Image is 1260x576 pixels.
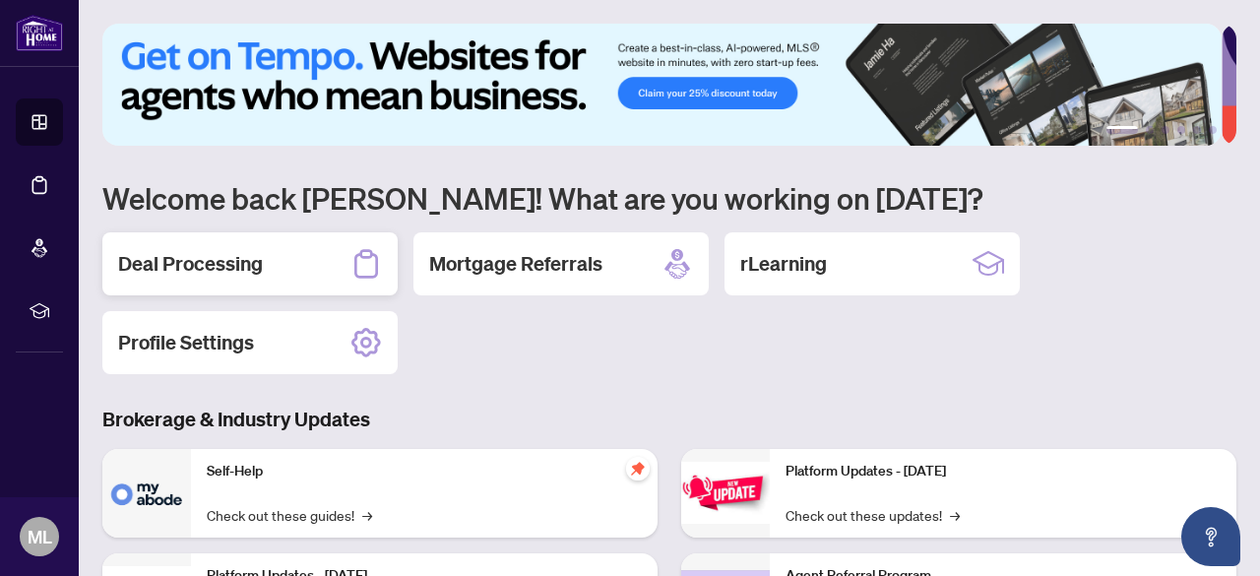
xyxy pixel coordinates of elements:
[207,461,642,482] p: Self-Help
[786,504,960,526] a: Check out these updates!→
[626,457,650,480] span: pushpin
[102,24,1222,146] img: Slide 0
[362,504,372,526] span: →
[118,329,254,356] h2: Profile Settings
[1193,126,1201,134] button: 5
[207,504,372,526] a: Check out these guides!→
[1162,126,1169,134] button: 3
[786,461,1221,482] p: Platform Updates - [DATE]
[16,15,63,51] img: logo
[1181,507,1240,566] button: Open asap
[740,250,827,278] h2: rLearning
[118,250,263,278] h2: Deal Processing
[1209,126,1217,134] button: 6
[28,523,52,550] span: ML
[102,179,1236,217] h1: Welcome back [PERSON_NAME]! What are you working on [DATE]?
[102,406,1236,433] h3: Brokerage & Industry Updates
[1146,126,1154,134] button: 2
[429,250,602,278] h2: Mortgage Referrals
[681,462,770,524] img: Platform Updates - June 23, 2025
[102,449,191,538] img: Self-Help
[950,504,960,526] span: →
[1177,126,1185,134] button: 4
[1106,126,1138,134] button: 1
